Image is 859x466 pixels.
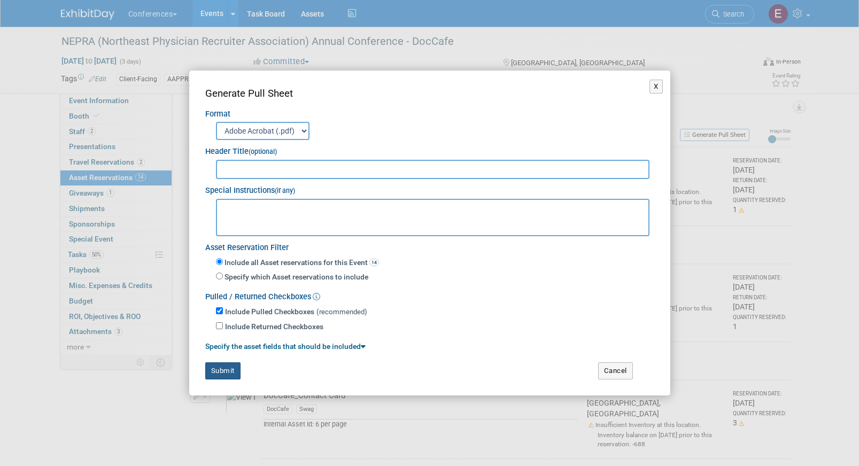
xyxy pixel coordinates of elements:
[369,259,379,266] span: 14
[275,187,295,195] small: (if any)
[205,362,241,379] button: Submit
[223,272,368,283] label: Specify which Asset reservations to include
[598,362,633,379] button: Cancel
[316,308,367,316] span: (recommended)
[649,80,663,94] button: X
[205,342,366,351] a: Specify the asset fields that should be included
[205,101,654,120] div: Format
[249,148,277,156] small: (optional)
[205,179,654,197] div: Special Instructions
[225,307,314,317] label: Include Pulled Checkboxes
[205,236,654,254] div: Asset Reservation Filter
[223,258,379,268] label: Include all Asset reservations for this Event
[205,285,654,303] div: Pulled / Returned Checkboxes
[225,322,323,332] label: Include Returned Checkboxes
[205,140,654,158] div: Header Title
[205,87,654,101] div: Generate Pull Sheet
